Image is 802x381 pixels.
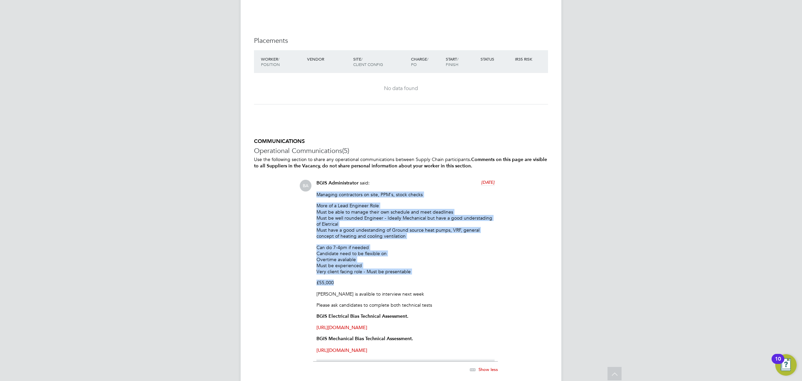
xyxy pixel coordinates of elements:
div: Vendor [305,53,352,65]
span: / Finish [446,56,458,67]
div: No data found [261,85,541,92]
p: More of a Lead Engineer Role Must be able to manage their own schedule and meet deadlines Must be... [316,203,495,239]
div: Charge [409,53,444,70]
span: / Client Config [353,56,383,67]
p: Can do 7-4pm if needed Candidate need to be flexible on Overtime avaliable Must be experienced Ve... [316,244,495,275]
div: Worker [259,53,305,70]
div: Site [352,53,409,70]
p: Please ask candidates to complete both technical tests [316,302,495,308]
h3: Placements [254,36,548,45]
span: Show less [479,367,498,372]
div: 10 [775,359,781,368]
p: Use the following section to share any operational communications between Supply Chain participants. [254,156,548,169]
div: Status [479,53,514,65]
span: / Position [261,56,280,67]
p: £55,000 [316,280,495,286]
span: BGIS Administrator [316,180,359,186]
button: Open Resource Center, 10 new notifications [775,354,797,376]
p: Managing contractors on site, PPM's, stock checks [316,192,495,198]
span: / PO [411,56,428,67]
strong: BGIS Mechanical Bias Technical Assessment. [316,336,413,341]
strong: BGIS Electrical Bias Technical Assessment. [316,313,408,319]
span: [DATE] [481,179,495,185]
a: [URL][DOMAIN_NAME] [316,324,367,330]
span: said: [360,180,370,186]
h5: COMMUNICATIONS [254,138,548,145]
p: [PERSON_NAME] is avalible to interview next week [316,291,495,297]
div: IR35 Risk [513,53,536,65]
span: BA [300,180,311,192]
div: Start [444,53,479,70]
h3: Operational Communications [254,146,548,155]
a: [URL][DOMAIN_NAME] [316,347,367,353]
span: (5) [342,146,349,155]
